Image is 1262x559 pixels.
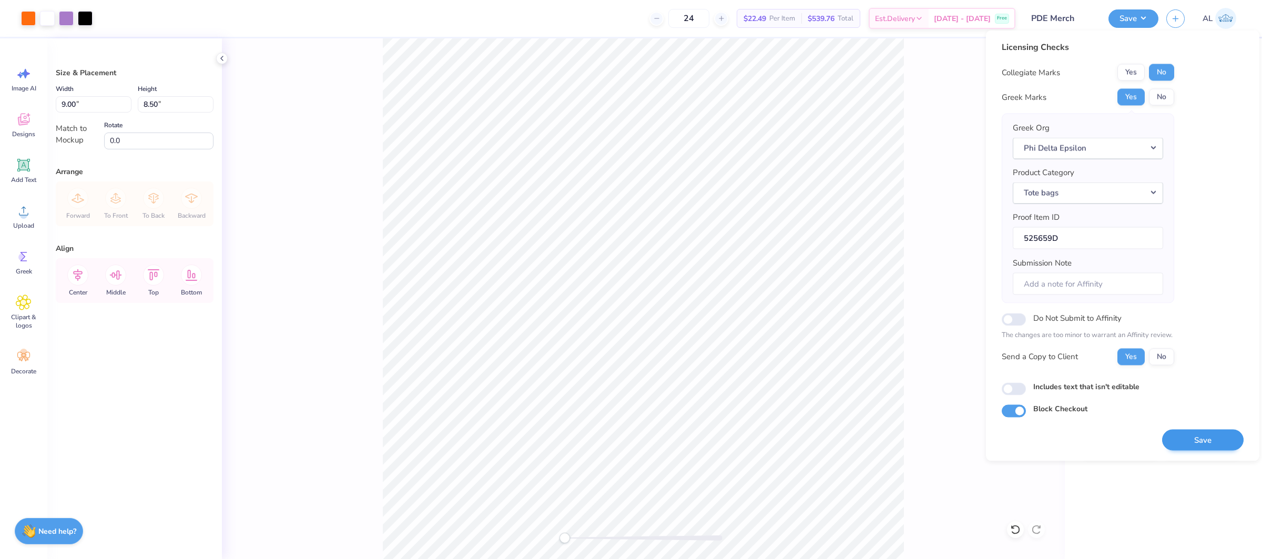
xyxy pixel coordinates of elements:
[56,67,213,78] div: Size & Placement
[11,176,36,184] span: Add Text
[6,313,41,330] span: Clipart & logos
[16,267,32,276] span: Greek
[56,83,74,95] label: Width
[1149,64,1174,81] button: No
[69,288,87,297] span: Center
[56,166,213,177] div: Arrange
[104,119,123,131] label: Rotate
[106,288,126,297] span: Middle
[38,526,76,536] strong: Need help?
[934,13,991,24] span: [DATE] - [DATE]
[1013,272,1163,295] input: Add a note for Affinity
[1013,211,1060,223] label: Proof Item ID
[1023,8,1101,29] input: Untitled Design
[1203,13,1213,25] span: AL
[1117,64,1145,81] button: Yes
[1108,9,1158,28] button: Save
[148,288,159,297] span: Top
[744,13,766,24] span: $22.49
[181,288,202,297] span: Bottom
[838,13,853,24] span: Total
[559,533,570,543] div: Accessibility label
[56,243,213,254] div: Align
[1198,8,1241,29] a: AL
[12,84,36,93] span: Image AI
[1013,122,1050,134] label: Greek Org
[1013,137,1163,159] button: Phi Delta Epsilon
[1033,381,1139,392] label: Includes text that isn't editable
[808,13,834,24] span: $539.76
[668,9,709,28] input: – –
[1013,182,1163,204] button: Tote bags
[1117,89,1145,106] button: Yes
[138,83,157,95] label: Height
[1013,167,1074,179] label: Product Category
[12,130,35,138] span: Designs
[13,221,34,230] span: Upload
[1002,91,1046,103] div: Greek Marks
[769,13,795,24] span: Per Item
[1033,311,1122,325] label: Do Not Submit to Affinity
[875,13,915,24] span: Est. Delivery
[1033,403,1087,414] label: Block Checkout
[11,367,36,375] span: Decorate
[1149,89,1174,106] button: No
[1002,41,1174,54] div: Licensing Checks
[1149,348,1174,365] button: No
[1002,330,1174,341] p: The changes are too minor to warrant an Affinity review.
[1117,348,1145,365] button: Yes
[1013,257,1072,269] label: Submission Note
[56,123,98,146] div: Match to Mockup
[1002,66,1060,78] div: Collegiate Marks
[1162,429,1244,451] button: Save
[1215,8,1236,29] img: Angela Legaspi
[1002,351,1078,363] div: Send a Copy to Client
[997,15,1007,22] span: Free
